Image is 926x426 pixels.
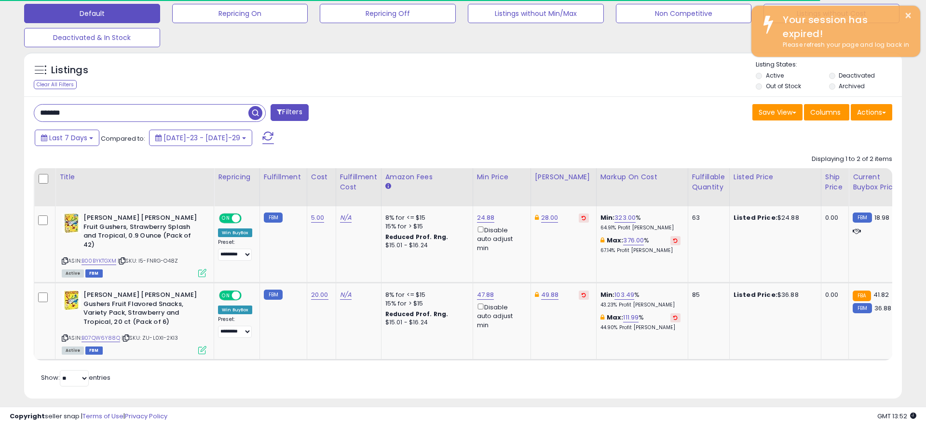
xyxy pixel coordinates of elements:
button: Non Competitive [616,4,752,23]
a: 49.88 [541,290,559,300]
p: Listing States: [756,60,901,69]
i: This overrides the store level max markup for this listing [600,314,604,320]
a: 20.00 [311,290,328,300]
div: Fulfillment Cost [340,172,377,192]
div: Fulfillable Quantity [692,172,725,192]
a: 28.00 [541,213,558,223]
span: Compared to: [101,134,145,143]
label: Archived [839,82,865,90]
b: Reduced Prof. Rng. [385,310,449,318]
div: 15% for > $15 [385,299,465,308]
button: Filters [271,104,308,121]
div: [PERSON_NAME] [535,172,592,182]
label: Active [766,71,784,80]
b: Listed Price: [734,290,777,299]
small: FBM [264,213,283,223]
span: | SKU: I5-FNRG-O48Z [118,257,178,265]
button: Actions [851,104,892,120]
div: % [600,213,681,231]
label: Out of Stock [766,82,801,90]
a: Terms of Use [82,412,123,421]
b: Max: [607,236,624,245]
span: 36.88 [874,304,892,313]
div: Please refresh your page and log back in [776,40,913,50]
div: % [600,291,681,308]
button: Deactivated & In Stock [24,28,160,47]
div: ASIN: [62,213,206,276]
div: Cost [311,172,332,182]
div: $15.01 - $16.24 [385,319,465,327]
a: Privacy Policy [125,412,167,421]
label: Deactivated [839,71,875,80]
b: Reduced Prof. Rng. [385,233,449,241]
small: FBM [853,303,872,313]
b: Listed Price: [734,213,777,222]
button: Columns [804,104,849,120]
button: Repricing On [172,4,308,23]
img: 51HRQVL3DRL._SL40_.jpg [62,213,81,233]
a: 47.88 [477,290,494,300]
div: Displaying 1 to 2 of 2 items [812,155,892,164]
a: 111.99 [623,313,639,322]
a: N/A [340,213,352,223]
span: OFF [240,214,256,223]
span: 2025-08-10 13:52 GMT [877,412,916,421]
div: 0.00 [825,213,841,222]
div: Clear All Filters [34,80,77,89]
a: 323.00 [614,213,636,223]
div: Current Buybox Price [853,172,902,192]
div: 8% for <= $15 [385,291,465,299]
div: % [600,236,681,254]
button: Last 7 Days [35,130,99,146]
a: B07QW6Y88Q [82,334,120,342]
i: Revert to store-level Max Markup [673,315,678,320]
img: 51gB-zxDHPL._SL40_.jpg [62,291,81,310]
a: 5.00 [311,213,325,223]
small: Amazon Fees. [385,182,391,191]
span: ON [220,214,232,223]
span: | SKU: ZU-L0XI-2KI3 [122,334,178,342]
div: Win BuyBox [218,228,252,237]
span: Show: entries [41,373,110,382]
a: 24.88 [477,213,495,223]
span: All listings currently available for purchase on Amazon [62,346,84,355]
i: Revert to store-level Dynamic Max Price [582,293,586,297]
span: [DATE]-23 - [DATE]-29 [163,133,240,143]
span: All listings currently available for purchase on Amazon [62,269,84,278]
th: The percentage added to the cost of goods (COGS) that forms the calculator for Min & Max prices. [596,168,688,206]
small: FBA [853,291,871,301]
button: Save View [752,104,803,120]
a: 376.00 [623,236,644,245]
small: FBM [853,213,872,223]
b: [PERSON_NAME] [PERSON_NAME] Gushers Fruit Flavored Snacks, Variety Pack, Strawberry and Tropical,... [83,291,201,329]
div: Markup on Cost [600,172,684,182]
div: $15.01 - $16.24 [385,241,465,250]
div: Fulfillment [264,172,303,182]
p: 64.91% Profit [PERSON_NAME] [600,225,681,231]
i: This overrides the store level Dynamic Max Price for this listing [535,292,539,298]
div: Ship Price [825,172,844,192]
h5: Listings [51,64,88,77]
div: Preset: [218,239,252,261]
div: 0.00 [825,291,841,299]
span: 18.98 [874,213,890,222]
b: Min: [600,290,615,299]
span: 41.82 [873,290,889,299]
div: Preset: [218,316,252,338]
a: B00BYKTGXM [82,257,116,265]
div: ASIN: [62,291,206,353]
div: Your session has expired! [776,13,913,40]
p: 43.23% Profit [PERSON_NAME] [600,302,681,308]
span: OFF [240,292,256,300]
span: ON [220,292,232,300]
span: Last 7 Days [49,133,87,143]
div: $24.88 [734,213,814,222]
button: × [904,10,912,22]
p: 44.90% Profit [PERSON_NAME] [600,324,681,331]
b: Min: [600,213,615,222]
div: Disable auto adjust min [477,225,523,253]
b: [PERSON_NAME] [PERSON_NAME] Fruit Gushers, Strawberry Splash and Tropical, 0.9 Ounce (Pack of 42) [83,213,201,252]
b: Max: [607,313,624,322]
button: Listings without Min/Max [468,4,604,23]
strong: Copyright [10,412,45,421]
